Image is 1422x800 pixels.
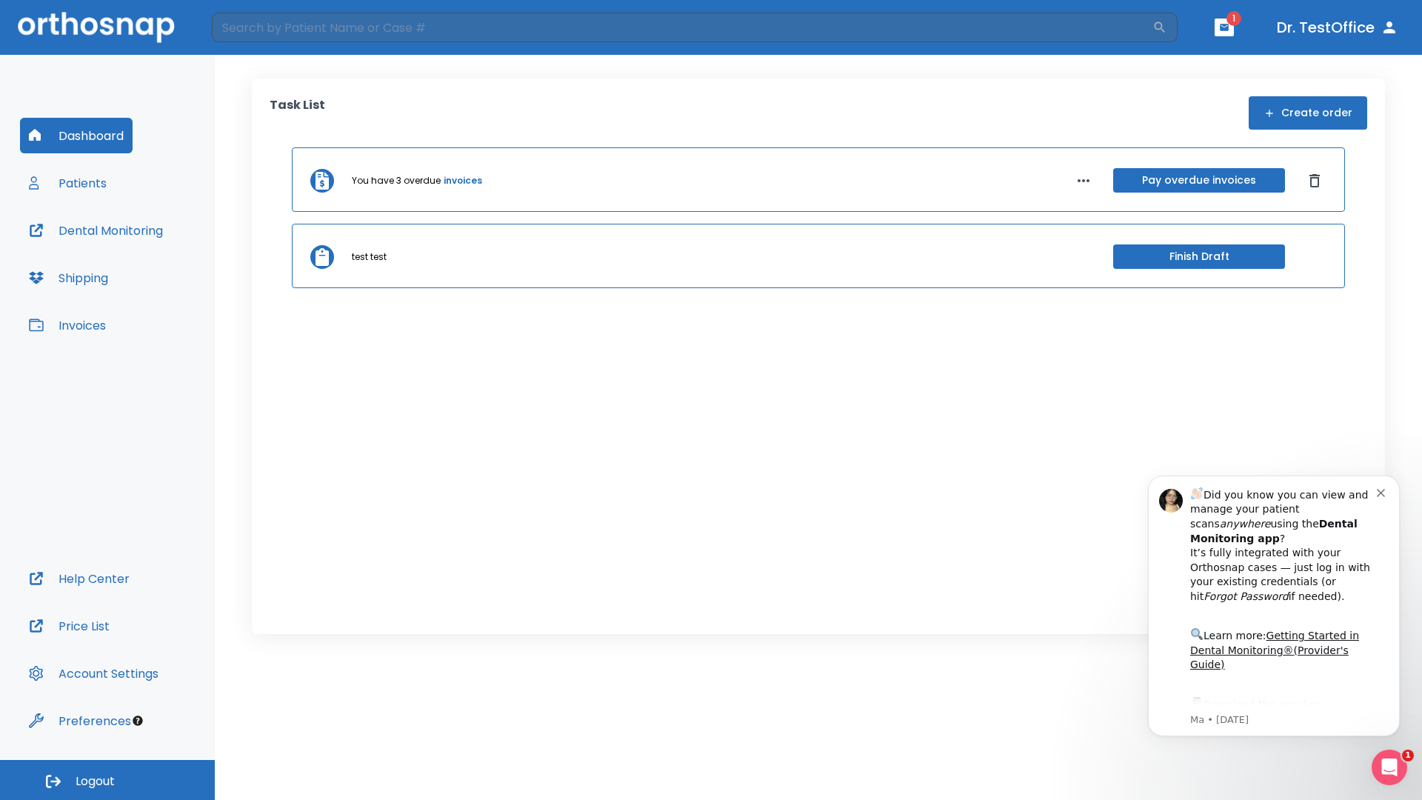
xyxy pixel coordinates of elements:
[1402,750,1414,761] span: 1
[64,260,251,273] p: Message from Ma, sent 4w ago
[212,13,1152,42] input: Search by Patient Name or Case #
[18,12,175,42] img: Orthosnap
[20,165,116,201] button: Patients
[1126,453,1422,760] iframe: Intercom notifications message
[131,714,144,727] div: Tooltip anchor
[1372,750,1407,785] iframe: Intercom live chat
[20,307,115,343] button: Invoices
[352,250,387,264] p: test test
[64,241,251,317] div: Download the app: | ​ Let us know if you need help getting started!
[1249,96,1367,130] button: Create order
[20,608,118,644] button: Price List
[20,118,133,153] button: Dashboard
[352,174,441,187] p: You have 3 overdue
[20,703,140,739] button: Preferences
[76,773,115,790] span: Logout
[1113,244,1285,269] button: Finish Draft
[444,174,482,187] a: invoices
[1113,168,1285,193] button: Pay overdue invoices
[1226,11,1241,26] span: 1
[1303,169,1326,193] button: Dismiss
[270,96,325,130] p: Task List
[64,245,196,272] a: App Store
[20,561,138,596] button: Help Center
[20,213,172,248] button: Dental Monitoring
[20,260,117,296] button: Shipping
[1271,14,1404,41] button: Dr. TestOffice
[251,32,263,44] button: Dismiss notification
[20,656,167,691] button: Account Settings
